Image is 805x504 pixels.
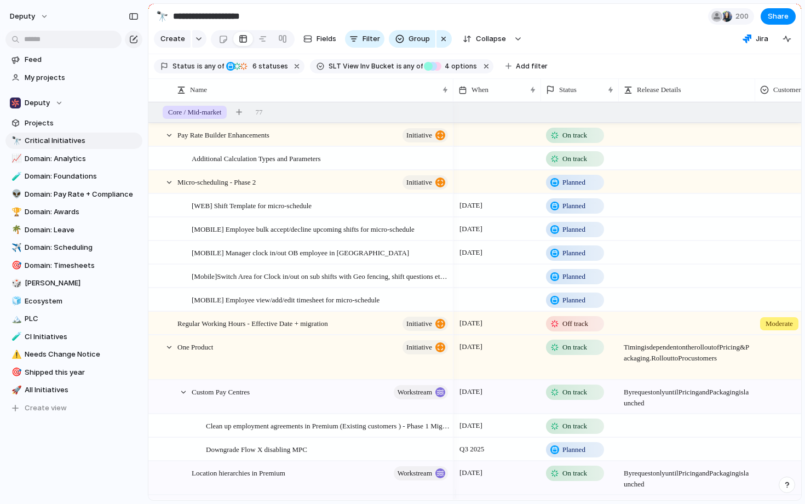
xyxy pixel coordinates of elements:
[25,385,139,396] span: All Initiatives
[299,30,341,48] button: Fields
[424,60,479,72] button: 4 options
[398,385,432,400] span: workstream
[160,33,185,44] span: Create
[192,385,250,398] span: Custom Pay Centres
[5,70,142,86] a: My projects
[402,61,423,71] span: any of
[5,239,142,256] a: ✈️Domain: Scheduling
[197,61,203,71] span: is
[25,54,139,65] span: Feed
[168,107,221,118] span: Core / Mid-market
[206,443,307,455] span: Downgrade Flow X disabling MPC
[249,62,258,70] span: 6
[5,204,142,220] a: 🏆Domain: Awards
[12,313,19,325] div: 🏔️
[562,130,587,141] span: On track
[173,61,195,71] span: Status
[562,271,585,282] span: Planned
[12,224,19,236] div: 🌴
[177,340,213,353] span: One Product
[441,61,477,71] span: options
[12,384,19,397] div: 🚀
[457,317,485,330] span: [DATE]
[10,225,21,236] button: 🌴
[25,242,139,253] span: Domain: Scheduling
[403,175,448,190] button: initiative
[177,175,256,188] span: Micro-scheduling - Phase 2
[406,316,432,331] span: initiative
[562,421,587,432] span: On track
[153,8,171,25] button: 🔭
[499,59,554,74] button: Add filter
[10,296,21,307] button: 🧊
[5,293,142,310] a: 🧊Ecosystem
[10,331,21,342] button: 🧪
[25,349,139,360] span: Needs Change Notice
[25,260,139,271] span: Domain: Timesheets
[5,275,142,291] div: 🎲[PERSON_NAME]
[559,84,577,95] span: Status
[177,317,328,329] span: Regular Working Hours - Effective Date + migration
[192,270,450,282] span: [Mobile]Switch Area for Clock in/out on sub shifts with Geo fencing, shift questions etc from sub...
[516,61,548,71] span: Add filter
[12,135,19,147] div: 🔭
[5,133,142,149] a: 🔭Critical Initiatives
[255,107,262,118] span: 77
[738,31,773,47] button: Jira
[10,242,21,253] button: ✈️
[345,30,384,48] button: Filter
[12,366,19,379] div: 🎯
[756,33,768,44] span: Jira
[25,278,139,289] span: [PERSON_NAME]
[5,329,142,345] div: 🧪CI Initiatives
[25,171,139,182] span: Domain: Foundations
[476,33,506,44] span: Collapse
[5,168,142,185] div: 🧪Domain: Foundations
[457,340,485,353] span: [DATE]
[363,33,380,44] span: Filter
[10,189,21,200] button: 👽
[25,403,67,414] span: Create view
[396,61,402,71] span: is
[457,199,485,212] span: [DATE]
[562,201,585,211] span: Planned
[472,84,488,95] span: When
[192,293,380,306] span: [MOBILE] Employee view/add/edit timesheet for micro-schedule
[562,295,585,306] span: Planned
[5,346,142,363] a: ⚠️Needs Change Notice
[457,385,485,398] span: [DATE]
[457,443,487,456] span: Q3 2025
[766,318,793,329] span: Moderate
[192,246,409,259] span: [MOBILE] Manager clock in/out OB employee in [GEOGRAPHIC_DATA]
[5,151,142,167] a: 📈Domain: Analytics
[5,382,142,398] a: 🚀All Initiatives
[5,8,54,25] button: deputy
[5,51,142,68] a: Feed
[206,419,450,432] span: Clean up employment agreements in Premium (Existing customers ) - Phase 1 Migration
[10,153,21,164] button: 📈
[12,277,19,290] div: 🎲
[441,62,451,70] span: 4
[10,278,21,289] button: 🎲
[12,188,19,201] div: 👽
[5,364,142,381] a: 🎯Shipped this year
[5,186,142,203] a: 👽Domain: Pay Rate + Compliance
[457,222,485,236] span: [DATE]
[10,11,35,22] span: deputy
[156,9,168,24] div: 🔭
[192,199,312,211] span: [WEB] Shift Template for micro-schedule
[5,222,142,238] div: 🌴Domain: Leave
[10,207,21,217] button: 🏆
[5,400,142,416] button: Create view
[5,257,142,274] a: 🎯Domain: Timesheets
[637,84,681,95] span: Release Details
[403,128,448,142] button: initiative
